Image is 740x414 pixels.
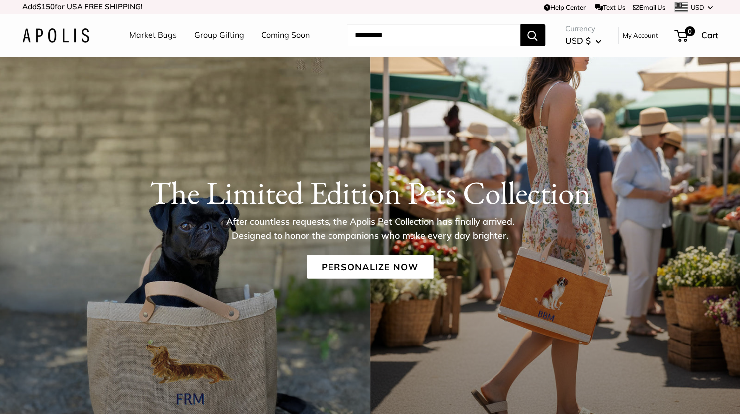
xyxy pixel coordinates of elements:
[675,27,718,43] a: 0 Cart
[633,3,665,11] a: Email Us
[701,30,718,40] span: Cart
[347,24,520,46] input: Search...
[129,28,177,43] a: Market Bags
[684,26,694,36] span: 0
[209,214,532,242] p: After countless requests, the Apolis Pet Collection has finally arrived. Designed to honor the co...
[307,255,433,278] a: Personalize Now
[623,29,658,41] a: My Account
[37,2,55,11] span: $150
[565,33,601,49] button: USD $
[22,173,718,211] h1: The Limited Edition Pets Collection
[544,3,586,11] a: Help Center
[691,3,704,11] span: USD
[261,28,310,43] a: Coming Soon
[565,35,591,46] span: USD $
[520,24,545,46] button: Search
[194,28,244,43] a: Group Gifting
[595,3,625,11] a: Text Us
[22,28,89,43] img: Apolis
[565,22,601,36] span: Currency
